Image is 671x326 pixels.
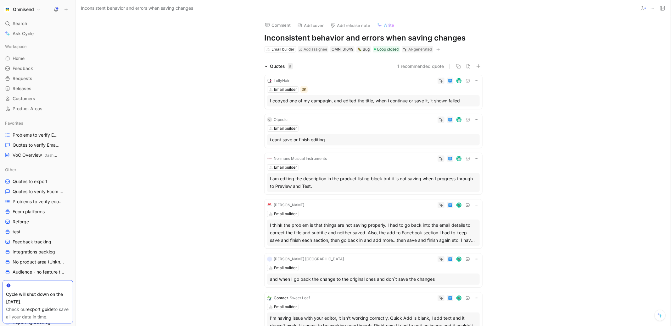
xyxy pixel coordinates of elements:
span: Quotes to verify Email builder [13,142,60,148]
a: No product area (Unknowns) [3,257,73,267]
img: avatar [457,203,461,207]
a: Customers [3,94,73,103]
span: Inconsistent behavior and errors when saving changes [81,4,193,12]
span: Contact [274,296,288,300]
h1: Omnisend [13,7,34,12]
div: AI-generated [408,46,432,52]
div: Other [3,165,73,174]
div: Email builder [274,125,297,132]
span: Releases [13,85,31,92]
span: Requests [13,75,32,82]
span: Activation backlog [13,279,51,285]
div: I copyed one of my campagin, and edited the title, when i continue or save it, it shown failed [270,97,477,105]
span: Feedback tracking [13,239,51,245]
span: Ask Cycle [13,30,34,37]
span: test [13,229,20,235]
div: Favorites [3,118,73,128]
span: · Sweet Leaf [288,296,310,300]
span: Reforge [13,219,29,225]
span: Problems to verify Email Builder [13,132,60,138]
a: Problems to verify Email Builder [3,130,73,140]
button: Add cover [294,21,327,30]
button: OmnisendOmnisend [3,5,42,14]
span: Dashboards [44,153,66,158]
img: logo [267,296,272,301]
a: test [3,227,73,236]
div: I am editing the description in the product listing block but it is not saving when I progress th... [270,175,477,190]
button: Add release note [327,21,373,30]
div: and when I go back the change to the original ones and don´t save the changes [270,275,477,283]
img: logo [267,203,272,208]
button: Comment [262,21,294,30]
span: No product area (Unknowns) [13,259,65,265]
a: Quotes to verify Email builder [3,140,73,150]
img: logo [267,156,272,161]
img: avatar [457,296,461,300]
a: Activation backlog [3,277,73,287]
div: I think the problem is that things are not saving properly. I had to go back into the email detai... [270,221,477,244]
a: Reforge [3,217,73,226]
img: avatar [457,157,461,161]
div: Normans Musical Instruments [274,155,327,162]
span: Other [5,166,16,173]
div: LollyHair [274,78,290,84]
div: Quotes9 [262,62,295,70]
img: Omnisend [4,6,10,13]
img: logo [267,78,272,83]
div: Email builder [274,304,297,310]
div: Email builder [271,46,294,52]
a: VoC OverviewDashboards [3,150,73,160]
span: Workspace [5,43,27,50]
div: 3K [302,86,306,93]
img: 🐛 [358,47,361,51]
span: Feedback [13,65,33,72]
a: Requests [3,74,73,83]
a: Ask Cycle [3,29,73,38]
a: export guide [27,307,53,312]
span: Write [384,22,394,28]
span: Favorites [5,120,23,126]
a: Feedback [3,64,73,73]
div: Email builder [274,164,297,171]
span: Problems to verify ecom platforms [13,198,66,205]
a: Integrations backlog [3,247,73,257]
span: Ecom platforms [13,209,45,215]
a: Feedback tracking [3,237,73,247]
div: Email builder [274,211,297,217]
div: Loop closed [373,46,400,52]
img: avatar [457,257,461,261]
a: Audience - no feature tag [3,267,73,277]
div: OMN-31649 [332,46,353,52]
div: Check our to save all your data in time. [6,306,70,321]
span: Audience - no feature tag [13,269,64,275]
div: [PERSON_NAME] [GEOGRAPHIC_DATA] [274,256,344,262]
a: Product Areas [3,104,73,113]
span: Loop closed [377,46,399,52]
a: Problems to verify ecom platforms [3,197,73,206]
a: Quotes to verify Ecom platforms [3,187,73,196]
a: Home [3,54,73,63]
div: Email builder [274,86,297,93]
button: Write [374,21,397,30]
div: 🐛Bug [356,46,371,52]
span: Home [13,55,25,62]
img: avatar [457,118,461,122]
span: Integrations backlog [13,249,55,255]
div: Otpedic [274,117,288,123]
a: Ecom platforms [3,207,73,216]
div: [PERSON_NAME] [274,202,305,208]
div: Quotes [270,62,293,70]
div: Workspace [3,42,73,51]
a: Quotes to export [3,177,73,186]
span: Quotes to export [13,178,48,185]
div: 9 [288,63,293,69]
div: C [267,117,272,122]
span: Customers [13,95,35,102]
div: Email builder [274,265,297,271]
button: 1 recommended quote [398,62,444,70]
span: Search [13,20,27,27]
div: Bug [358,46,370,52]
span: Quotes to verify Ecom platforms [13,188,65,195]
span: Add assignee [304,47,327,52]
div: Cycle will shut down on the [DATE]. [6,291,70,306]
